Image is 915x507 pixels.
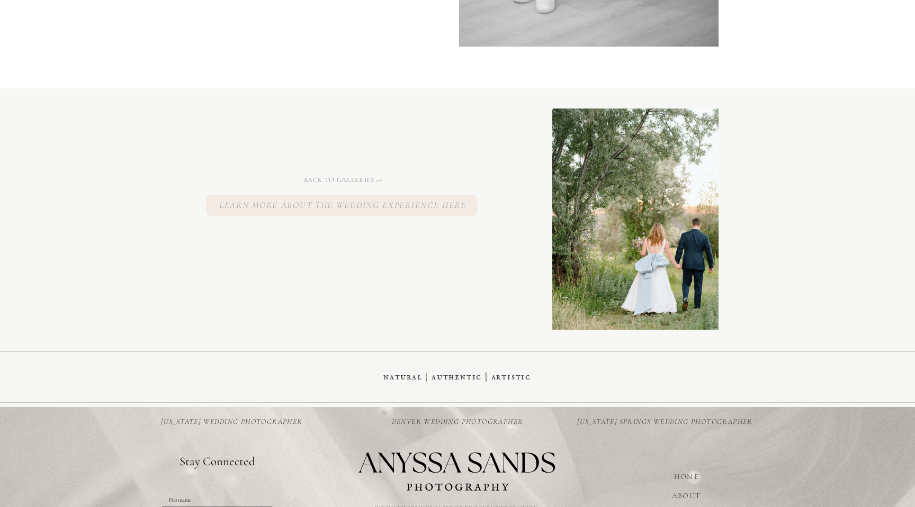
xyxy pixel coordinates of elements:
a: HOME [665,471,707,481]
a: ABOUT [665,490,707,500]
a: Learn more about the wedding experience here [154,198,532,219]
a: [US_STATE] Springs Wedding photographer [569,416,761,428]
p: Natural | Authentic | Artistic [374,370,540,386]
div: Stay Connected [162,455,272,467]
span: name [180,496,192,503]
a: denver Wedding photographer [380,416,535,428]
span: First [169,496,180,503]
a: Back to galleries >> [298,175,388,185]
a: [US_STATE] Wedding photographer [155,416,309,428]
